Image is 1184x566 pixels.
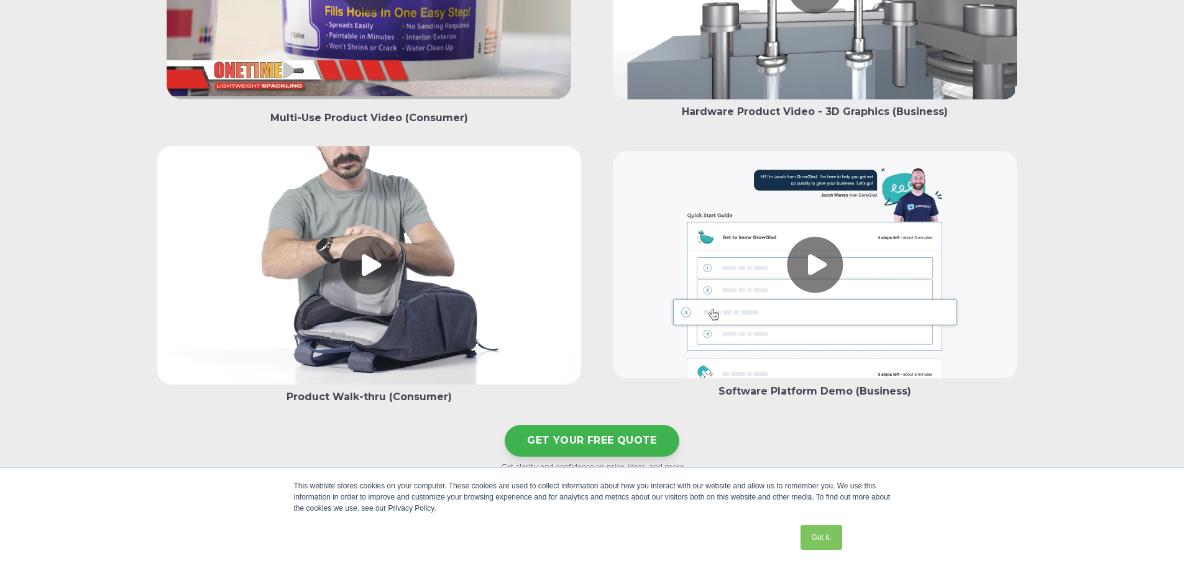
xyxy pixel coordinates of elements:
[603,383,1027,399] p: Software Platform Demo (Business)
[501,462,684,471] span: Get clarity and confidence on price, ideas, and more
[294,480,891,514] div: This website stores cookies on your computer. These cookies are used to collect information about...
[157,110,581,126] p: Multi-Use Product Video (Consumer)
[603,104,1027,120] p: Hardware Product Video - 3D Graphics (Business)
[505,425,679,457] a: GET YOUR FREE QUOTE
[157,389,581,405] p: Product Walk-thru (Consumer)
[801,525,842,550] a: Got it.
